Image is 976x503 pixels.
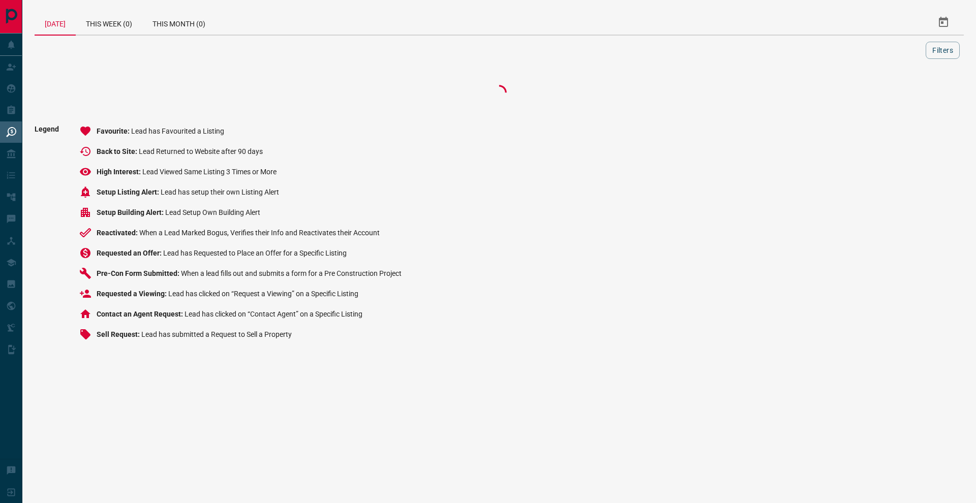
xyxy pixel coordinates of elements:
span: Lead has submitted a Request to Sell a Property [141,330,292,338]
div: This Month (0) [142,10,216,35]
span: Back to Site [97,147,139,155]
span: Lead Viewed Same Listing 3 Times or More [142,168,277,176]
span: Legend [35,125,59,349]
span: Setup Listing Alert [97,188,161,196]
span: Lead has setup their own Listing Alert [161,188,279,196]
span: When a lead fills out and submits a form for a Pre Construction Project [181,269,402,277]
span: Pre-Con Form Submitted [97,269,181,277]
span: High Interest [97,168,142,176]
span: When a Lead Marked Bogus, Verifies their Info and Reactivates their Account [139,229,380,237]
span: Lead has clicked on “Contact Agent” on a Specific Listing [185,310,362,318]
span: Lead has Requested to Place an Offer for a Specific Listing [163,249,347,257]
span: Sell Request [97,330,141,338]
div: This Week (0) [76,10,142,35]
span: Lead Returned to Website after 90 days [139,147,263,155]
span: Setup Building Alert [97,208,165,216]
span: Lead has Favourited a Listing [131,127,224,135]
span: Favourite [97,127,131,135]
span: Lead Setup Own Building Alert [165,208,260,216]
div: [DATE] [35,10,76,36]
button: Filters [926,42,960,59]
span: Requested a Viewing [97,290,168,298]
span: Reactivated [97,229,139,237]
div: Loading [448,82,550,103]
button: Select Date Range [931,10,956,35]
span: Contact an Agent Request [97,310,185,318]
span: Lead has clicked on “Request a Viewing” on a Specific Listing [168,290,358,298]
span: Requested an Offer [97,249,163,257]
